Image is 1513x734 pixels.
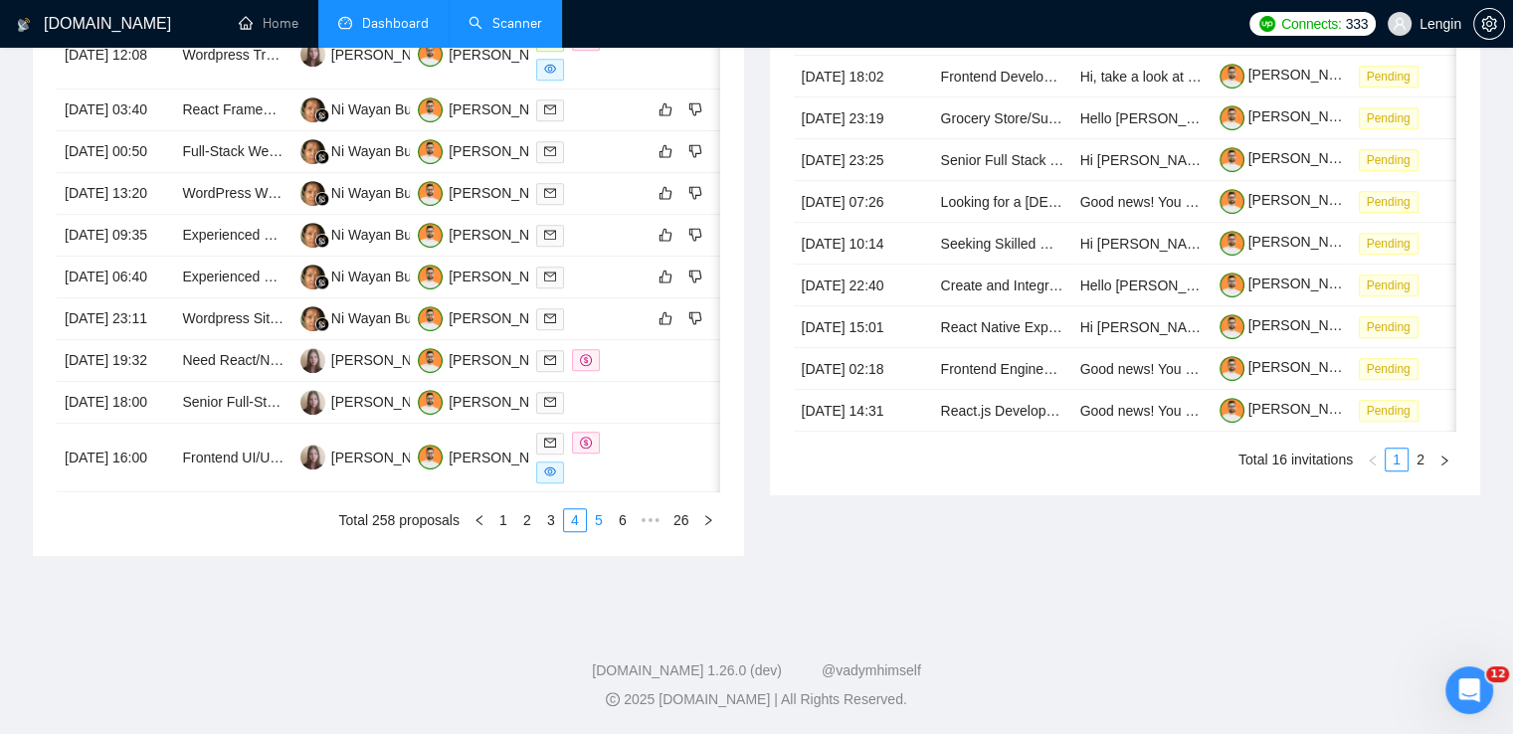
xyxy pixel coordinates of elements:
[1359,68,1426,84] a: Pending
[182,143,548,159] a: Full-Stack Web Developer (Next.js) — Sales-Focused MVP
[654,223,677,247] button: like
[418,445,443,469] img: TM
[300,46,446,62] a: NB[PERSON_NAME]
[544,465,556,477] span: eye
[544,437,556,449] span: mail
[174,298,291,340] td: Wordpress Site with RentalHive and Mapbox
[933,348,1072,390] td: Frontend Engineer (React) - Build the OS for Content!
[1359,275,1418,296] span: Pending
[315,192,329,206] img: gigradar-bm.png
[794,139,933,181] td: [DATE] 23:25
[174,90,291,131] td: React Framework Installation on Firebase
[57,131,174,173] td: [DATE] 00:50
[174,173,291,215] td: WordPress Webshop Development
[933,306,1072,348] td: React Native Expert for AI-Powered Pregnancy App (3D Avatar + AR)
[182,269,580,284] a: Experienced WordPress Developer Needed for Website Projects
[580,354,592,366] span: dollar
[1432,448,1456,471] button: right
[1220,275,1363,291] a: [PERSON_NAME]
[174,382,291,424] td: Senior Full-Stack Developer (React / Node.js / Cloud)
[1359,233,1418,255] span: Pending
[1238,448,1353,471] li: Total 16 invitations
[1220,317,1363,333] a: [PERSON_NAME]
[300,309,443,325] a: NWNi Wayan Budiarti
[57,21,174,90] td: [DATE] 12:08
[1386,449,1408,470] a: 1
[1359,360,1426,376] a: Pending
[418,42,443,67] img: TM
[331,447,446,468] div: [PERSON_NAME]
[57,257,174,298] td: [DATE] 06:40
[688,310,702,326] span: dislike
[174,340,291,382] td: Need React/Next.js frontend dev
[331,266,443,287] div: Ni Wayan Budiarti
[1220,108,1363,124] a: [PERSON_NAME]
[300,223,325,248] img: NW
[174,131,291,173] td: Full-Stack Web Developer (Next.js) — Sales-Focused MVP
[300,265,325,289] img: NW
[418,393,563,409] a: TM[PERSON_NAME]
[794,97,933,139] td: [DATE] 23:19
[331,307,443,329] div: Ni Wayan Budiarti
[1359,151,1426,167] a: Pending
[544,187,556,199] span: mail
[468,508,491,532] button: left
[331,44,446,66] div: [PERSON_NAME]
[540,509,562,531] a: 3
[612,509,634,531] a: 6
[683,139,707,163] button: dislike
[1220,105,1244,130] img: c1NLmzrk-0pBZjOo1nLSJnOz0itNHKTdmMHAt8VIsLFzaWqqsJDJtcFyV3OYvrqgu3
[449,447,563,468] div: [PERSON_NAME]
[1359,400,1418,422] span: Pending
[794,306,933,348] td: [DATE] 15:01
[1220,398,1244,423] img: c1NLmzrk-0pBZjOo1nLSJnOz0itNHKTdmMHAt8VIsLFzaWqqsJDJtcFyV3OYvrqgu3
[563,508,587,532] li: 4
[1220,147,1244,172] img: c1NLmzrk-0pBZjOo1nLSJnOz0itNHKTdmMHAt8VIsLFzaWqqsJDJtcFyV3OYvrqgu3
[339,508,460,532] li: Total 258 proposals
[57,215,174,257] td: [DATE] 09:35
[659,185,672,201] span: like
[941,361,1273,377] a: Frontend Engineer (React) - Build the OS for Content!
[1359,193,1426,209] a: Pending
[182,310,459,326] a: Wordpress Site with RentalHive and Mapbox
[300,449,446,464] a: NB[PERSON_NAME]
[580,437,592,449] span: dollar
[794,56,933,97] td: [DATE] 18:02
[418,268,563,283] a: TM[PERSON_NAME]
[239,15,298,32] a: homeHome
[449,44,563,66] div: [PERSON_NAME]
[174,257,291,298] td: Experienced WordPress Developer Needed for Website Projects
[539,508,563,532] li: 3
[1359,318,1426,334] a: Pending
[17,9,31,41] img: logo
[362,15,429,32] span: Dashboard
[683,265,707,288] button: dislike
[300,184,443,200] a: NWNi Wayan Budiarti
[683,97,707,121] button: dislike
[57,424,174,492] td: [DATE] 16:00
[16,689,1497,710] div: 2025 [DOMAIN_NAME] | All Rights Reserved.
[1409,448,1432,471] li: 2
[315,108,329,122] img: gigradar-bm.png
[941,152,1114,168] a: Senior Full Stack Developer
[933,97,1072,139] td: Grocery Store/Supermarket Website Developer
[449,349,563,371] div: [PERSON_NAME]
[1220,359,1363,375] a: [PERSON_NAME]
[315,317,329,331] img: gigradar-bm.png
[300,351,446,367] a: NB[PERSON_NAME]
[1220,273,1244,297] img: c1NLmzrk-0pBZjOo1nLSJnOz0itNHKTdmMHAt8VIsLFzaWqqsJDJtcFyV3OYvrqgu3
[57,382,174,424] td: [DATE] 18:00
[1473,16,1505,32] a: setting
[1359,149,1418,171] span: Pending
[300,226,443,242] a: NWNi Wayan Budiarti
[418,265,443,289] img: TM
[606,692,620,706] span: copyright
[1361,448,1385,471] button: left
[941,194,1387,210] a: Looking for a [DEMOGRAPHIC_DATA] dev to build a clickable prototype
[1220,314,1244,339] img: c1NLmzrk-0pBZjOo1nLSJnOz0itNHKTdmMHAt8VIsLFzaWqqsJDJtcFyV3OYvrqgu3
[300,393,446,409] a: NB[PERSON_NAME]
[544,396,556,408] span: mail
[654,139,677,163] button: like
[683,181,707,205] button: dislike
[1281,13,1341,35] span: Connects:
